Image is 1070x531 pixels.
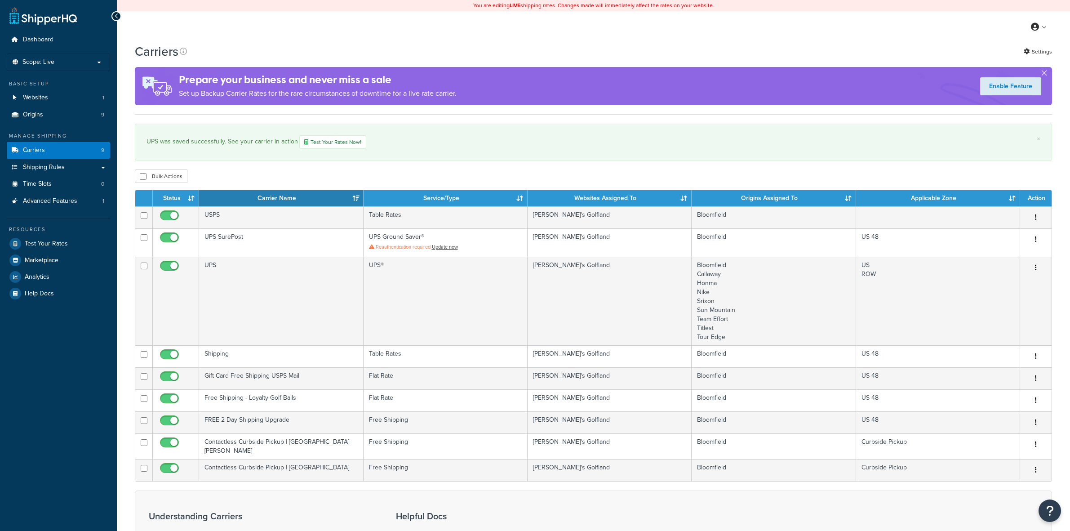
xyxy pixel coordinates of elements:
td: Curbside Pickup [856,459,1020,481]
span: Analytics [25,273,49,281]
td: [PERSON_NAME]'s Golfland [528,367,692,389]
a: Dashboard [7,31,110,48]
li: Advanced Features [7,193,110,210]
td: UPS Ground Saver® [364,228,528,257]
span: Test Your Rates [25,240,68,248]
button: Bulk Actions [135,170,187,183]
h4: Prepare your business and never miss a sale [179,72,457,87]
td: Flat Rate [364,367,528,389]
td: Bloomfield Callaway Honma Nike Srixon Sun Mountain Team Effort Titlest Tour Edge [692,257,856,345]
span: 1 [102,94,104,102]
td: [PERSON_NAME]'s Golfland [528,257,692,345]
th: Carrier Name: activate to sort column ascending [199,190,363,206]
td: Table Rates [364,206,528,228]
button: Open Resource Center [1039,500,1061,522]
span: Carriers [23,147,45,154]
div: Resources [7,226,110,233]
a: Marketplace [7,252,110,268]
th: Websites Assigned To: activate to sort column ascending [528,190,692,206]
td: [PERSON_NAME]'s Golfland [528,206,692,228]
a: Origins 9 [7,107,110,123]
a: Enable Feature [980,77,1041,95]
td: Table Rates [364,345,528,367]
th: Applicable Zone: activate to sort column ascending [856,190,1020,206]
td: [PERSON_NAME]'s Golfland [528,228,692,257]
th: Service/Type: activate to sort column ascending [364,190,528,206]
td: Curbside Pickup [856,433,1020,459]
td: Flat Rate [364,389,528,411]
span: 1 [102,197,104,205]
h3: Helpful Docs [396,511,513,521]
p: Set up Backup Carrier Rates for the rare circumstances of downtime for a live rate carrier. [179,87,457,100]
a: Websites 1 [7,89,110,106]
td: [PERSON_NAME]'s Golfland [528,389,692,411]
td: Free Shipping [364,411,528,433]
a: Advanced Features 1 [7,193,110,210]
div: Basic Setup [7,80,110,88]
span: Scope: Live [22,58,54,66]
td: Bloomfield [692,411,856,433]
span: 9 [101,147,104,154]
td: Bloomfield [692,345,856,367]
span: Websites [23,94,48,102]
td: Bloomfield [692,433,856,459]
a: Settings [1024,45,1052,58]
a: Analytics [7,269,110,285]
td: [PERSON_NAME]'s Golfland [528,433,692,459]
td: Shipping [199,345,363,367]
td: FREE 2 Day Shipping Upgrade [199,411,363,433]
td: Bloomfield [692,459,856,481]
td: US 48 [856,228,1020,257]
td: UPS [199,257,363,345]
td: [PERSON_NAME]'s Golfland [528,459,692,481]
li: Time Slots [7,176,110,192]
td: Free Shipping [364,459,528,481]
td: Bloomfield [692,367,856,389]
img: ad-rules-rateshop-fe6ec290ccb7230408bd80ed9643f0289d75e0ffd9eb532fc0e269fcd187b520.png [135,67,179,105]
a: Carriers 9 [7,142,110,159]
td: US 48 [856,389,1020,411]
span: Advanced Features [23,197,77,205]
td: UPS SurePost [199,228,363,257]
span: Origins [23,111,43,119]
h3: Understanding Carriers [149,511,373,521]
td: [PERSON_NAME]'s Golfland [528,345,692,367]
span: Marketplace [25,257,58,264]
td: Bloomfield [692,206,856,228]
span: 9 [101,111,104,119]
td: US 48 [856,411,1020,433]
th: Origins Assigned To: activate to sort column ascending [692,190,856,206]
li: Carriers [7,142,110,159]
a: ShipperHQ Home [9,7,77,25]
span: Time Slots [23,180,52,188]
td: Free Shipping - Loyalty Golf Balls [199,389,363,411]
span: Shipping Rules [23,164,65,171]
th: Action [1020,190,1052,206]
span: 0 [101,180,104,188]
td: US 48 [856,345,1020,367]
a: Test Your Rates [7,236,110,252]
b: LIVE [510,1,520,9]
td: Contactless Curbside Pickup | [GEOGRAPHIC_DATA][PERSON_NAME] [199,433,363,459]
div: UPS was saved successfully. See your carrier in action [147,135,1040,149]
td: US ROW [856,257,1020,345]
td: [PERSON_NAME]'s Golfland [528,411,692,433]
a: Shipping Rules [7,159,110,176]
td: Free Shipping [364,433,528,459]
li: Websites [7,89,110,106]
td: Gift Card Free Shipping USPS Mail [199,367,363,389]
td: Contactless Curbside Pickup | [GEOGRAPHIC_DATA] [199,459,363,481]
td: Bloomfield [692,389,856,411]
td: USPS [199,206,363,228]
a: Test Your Rates Now! [299,135,366,149]
td: Bloomfield [692,228,856,257]
th: Status: activate to sort column ascending [153,190,199,206]
a: Help Docs [7,286,110,302]
div: Manage Shipping [7,132,110,140]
